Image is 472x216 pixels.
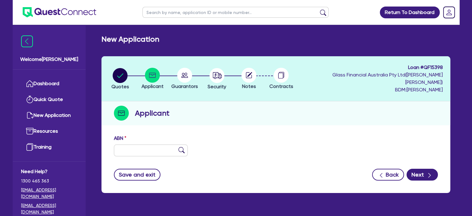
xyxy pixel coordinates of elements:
a: [EMAIL_ADDRESS][DOMAIN_NAME] [21,202,77,215]
img: icon-menu-close [21,35,33,47]
a: Resources [21,123,77,139]
img: quest-connect-logo-blue [23,7,96,17]
span: Guarantors [171,83,198,89]
a: Dashboard [21,76,77,92]
span: Contracts [269,83,293,89]
button: Back [372,169,404,181]
span: BDM: [PERSON_NAME] [299,86,443,94]
button: Quotes [111,68,129,91]
span: Loan # QF15398 [299,64,443,71]
span: 1300 465 363 [21,178,77,184]
input: Search by name, application ID or mobile number... [142,7,329,18]
h2: New Application [101,35,159,44]
a: Dropdown toggle [441,4,457,21]
button: Save and exit [114,169,161,181]
button: Next [407,169,438,181]
h2: Applicant [135,108,169,119]
span: Glass Financial Australia Pty Ltd ( [PERSON_NAME] [PERSON_NAME] ) [332,72,443,85]
span: Applicant [142,83,164,89]
a: Quick Quote [21,92,77,108]
a: [EMAIL_ADDRESS][DOMAIN_NAME] [21,187,77,200]
a: New Application [21,108,77,123]
label: ABN [114,135,126,142]
a: Return To Dashboard [380,7,440,18]
span: Need Help? [21,168,77,175]
img: abn-lookup icon [178,147,185,153]
img: quick-quote [26,96,34,103]
span: Quotes [111,84,129,90]
img: training [26,143,34,151]
img: resources [26,127,34,135]
img: new-application [26,112,34,119]
span: Welcome [PERSON_NAME] [20,56,78,63]
span: Security [208,84,226,90]
img: step-icon [114,106,129,121]
span: Notes [242,83,256,89]
a: Training [21,139,77,155]
button: Security [207,68,227,91]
